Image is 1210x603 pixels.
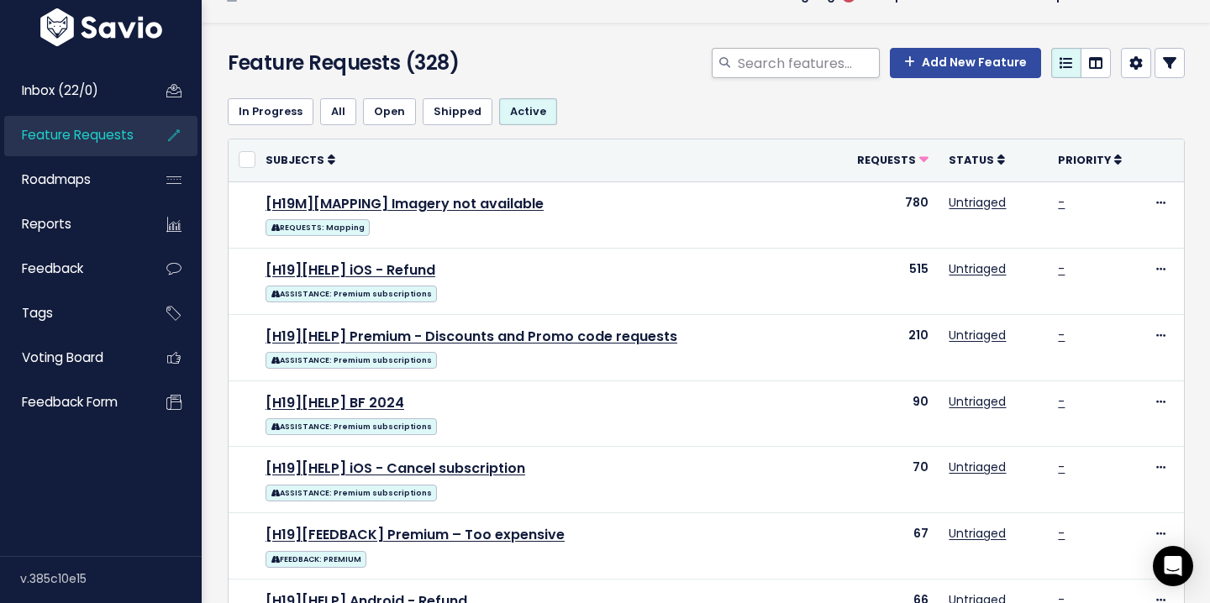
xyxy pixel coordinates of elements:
a: Open [363,98,416,125]
a: Untriaged [949,459,1006,475]
div: v.385c10e15 [20,557,202,600]
a: Roadmaps [4,160,139,199]
a: Subjects [266,151,335,168]
a: REQUESTS: Mapping [266,216,370,237]
span: Requests [857,153,916,167]
a: [H19][FEEDBACK] Premium – Too expensive [266,525,565,544]
a: Tags [4,294,139,333]
h4: Feature Requests (328) [228,48,530,78]
img: logo-white.9d6f32f41409.svg [36,8,166,46]
td: 780 [835,181,939,248]
a: Active [499,98,557,125]
span: Feature Requests [22,126,134,144]
span: Roadmaps [22,170,91,188]
a: Untriaged [949,194,1006,211]
input: Search features... [736,48,880,78]
a: Priority [1058,151,1122,168]
span: Priority [1058,153,1111,167]
div: Open Intercom Messenger [1153,546,1193,586]
a: Untriaged [949,327,1006,343]
a: Feedback [4,249,139,288]
a: Add New Feature [890,48,1041,78]
a: Status [949,151,1005,168]
span: Reports [22,215,71,233]
span: Inbox (22/0) [22,81,98,99]
a: [H19M][MAPPING] Imagery not available [266,194,544,213]
a: Shipped [423,98,492,125]
span: Feedback [22,260,83,277]
a: Feature Requests [4,116,139,155]
span: ASSISTANCE: Premium subscriptions [266,286,437,302]
a: Requests [857,151,929,168]
a: FEEDBACK: PREMIUM [266,548,366,569]
span: FEEDBACK: PREMIUM [266,551,366,568]
span: ASSISTANCE: Premium subscriptions [266,418,437,435]
span: Feedback form [22,393,118,411]
a: Untriaged [949,393,1006,410]
span: Voting Board [22,349,103,366]
a: [H19][HELP] iOS - Cancel subscription [266,459,525,478]
a: ASSISTANCE: Premium subscriptions [266,349,437,370]
a: All [320,98,356,125]
span: Tags [22,304,53,322]
a: - [1058,327,1065,343]
span: REQUESTS: Mapping [266,219,370,236]
a: - [1058,393,1065,410]
a: Feedback form [4,383,139,422]
ul: Filter feature requests [228,98,1185,125]
span: ASSISTANCE: Premium subscriptions [266,352,437,369]
span: Status [949,153,994,167]
span: Subjects [266,153,324,167]
a: - [1058,459,1065,475]
a: - [1058,194,1065,211]
a: [H19][HELP] iOS - Refund [266,260,435,280]
a: ASSISTANCE: Premium subscriptions [266,415,437,436]
a: [H19][HELP] BF 2024 [266,393,404,412]
a: Inbox (22/0) [4,71,139,110]
a: Untriaged [949,260,1006,277]
td: 70 [835,447,939,513]
td: 67 [835,513,939,579]
a: Voting Board [4,338,139,377]
a: [H19][HELP] Premium - Discounts and Promo code requests [266,327,677,346]
a: ASSISTANCE: Premium subscriptions [266,282,437,303]
a: - [1058,525,1065,542]
td: 515 [835,248,939,314]
a: - [1058,260,1065,277]
a: ASSISTANCE: Premium subscriptions [266,481,437,502]
td: 210 [835,314,939,380]
a: In Progress [228,98,313,125]
span: ASSISTANCE: Premium subscriptions [266,485,437,501]
a: Reports [4,205,139,244]
td: 90 [835,380,939,447]
a: Untriaged [949,525,1006,542]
